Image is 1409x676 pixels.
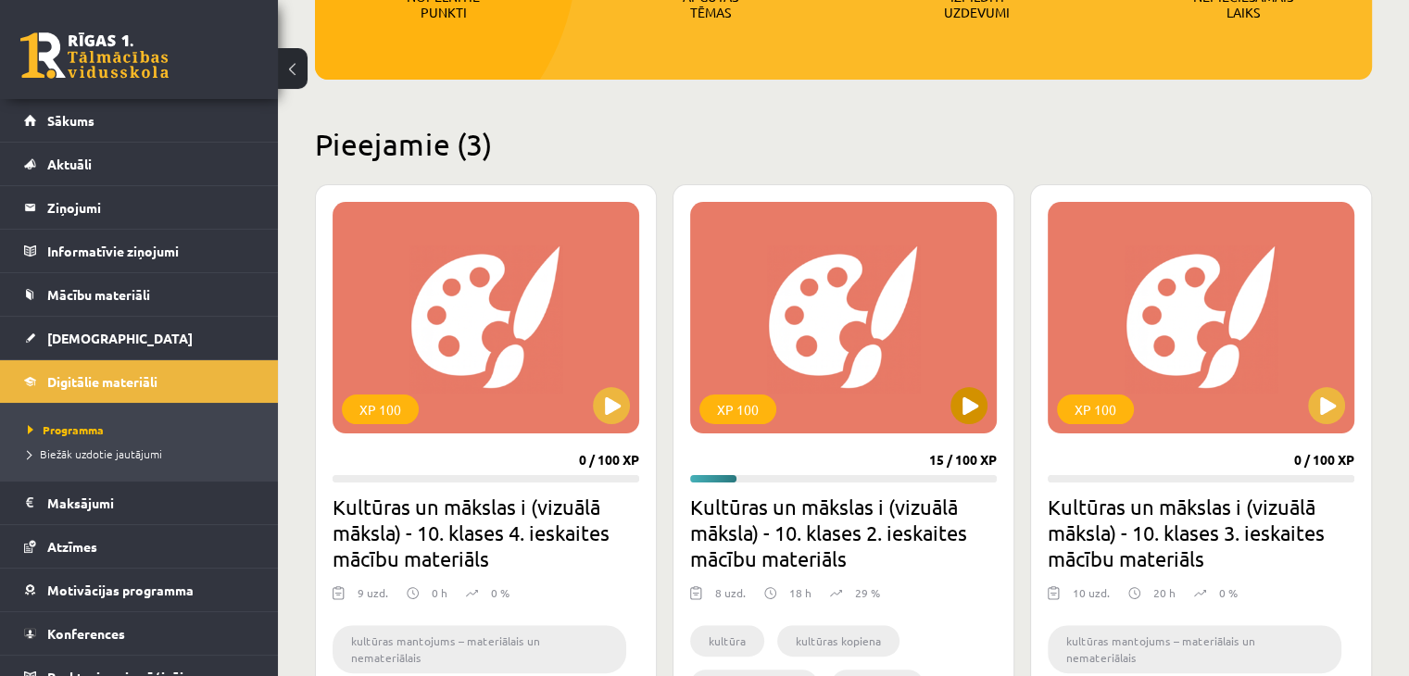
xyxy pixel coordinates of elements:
[432,584,447,601] p: 0 h
[1048,494,1354,571] h2: Kultūras un mākslas i (vizuālā māksla) - 10. klases 3. ieskaites mācību materiāls
[1057,394,1134,424] div: XP 100
[358,584,388,612] div: 9 uzd.
[28,445,259,462] a: Biežāk uzdotie jautājumi
[28,422,104,437] span: Programma
[1048,625,1341,673] li: kultūras mantojums – materiālais un nemateriālais
[24,360,255,403] a: Digitālie materiāli
[699,394,776,424] div: XP 100
[690,625,764,657] li: kultūra
[715,584,746,612] div: 8 uzd.
[47,373,157,390] span: Digitālie materiāli
[24,317,255,359] a: [DEMOGRAPHIC_DATA]
[47,186,255,229] legend: Ziņojumi
[24,612,255,655] a: Konferences
[333,625,626,673] li: kultūras mantojums – materiālais un nemateriālais
[24,569,255,611] a: Motivācijas programma
[47,286,150,303] span: Mācību materiāli
[24,525,255,568] a: Atzīmes
[789,584,811,601] p: 18 h
[47,112,94,129] span: Sākums
[333,494,639,571] h2: Kultūras un mākslas i (vizuālā māksla) - 10. klases 4. ieskaites mācību materiāls
[47,156,92,172] span: Aktuāli
[24,230,255,272] a: Informatīvie ziņojumi
[47,582,194,598] span: Motivācijas programma
[47,482,255,524] legend: Maksājumi
[315,126,1372,162] h2: Pieejamie (3)
[342,394,419,424] div: XP 100
[777,625,899,657] li: kultūras kopiena
[47,625,125,642] span: Konferences
[1153,584,1176,601] p: 20 h
[20,32,169,79] a: Rīgas 1. Tālmācības vidusskola
[24,482,255,524] a: Maksājumi
[24,186,255,229] a: Ziņojumi
[491,584,510,601] p: 0 %
[24,99,255,142] a: Sākums
[47,330,193,346] span: [DEMOGRAPHIC_DATA]
[47,538,97,555] span: Atzīmes
[1073,584,1110,612] div: 10 uzd.
[47,230,255,272] legend: Informatīvie ziņojumi
[28,446,162,461] span: Biežāk uzdotie jautājumi
[690,494,997,571] h2: Kultūras un mākslas i (vizuālā māksla) - 10. klases 2. ieskaites mācību materiāls
[855,584,880,601] p: 29 %
[24,273,255,316] a: Mācību materiāli
[1219,584,1238,601] p: 0 %
[28,421,259,438] a: Programma
[24,143,255,185] a: Aktuāli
